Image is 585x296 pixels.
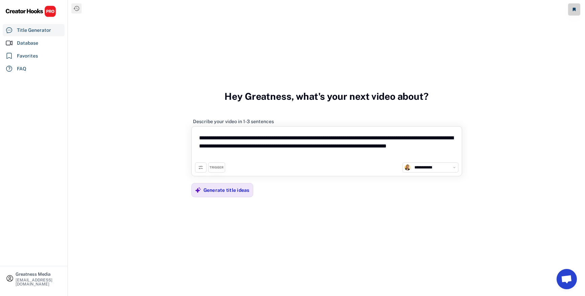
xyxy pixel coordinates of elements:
[5,5,56,17] img: CHPRO%20Logo.svg
[17,65,26,72] div: FAQ
[203,187,250,193] div: Generate title ideas
[17,40,38,47] div: Database
[16,278,62,286] div: [EMAIL_ADDRESS][DOMAIN_NAME]
[193,118,274,124] div: Describe your video in 1-3 sentences
[405,164,411,170] img: channels4_profile.jpg
[17,52,38,60] div: Favorites
[224,84,429,109] h3: Hey Greatness, what's your next video about?
[16,272,62,276] div: Greatness Media
[210,165,223,170] div: TRIGGER
[557,269,577,289] a: Open chat
[17,27,51,34] div: Title Generator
